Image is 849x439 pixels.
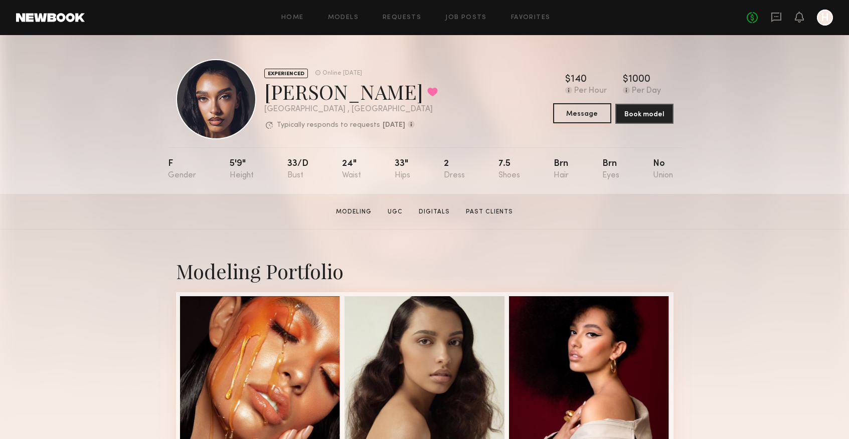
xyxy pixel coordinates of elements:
div: Per Hour [574,87,607,96]
a: Favorites [511,15,551,21]
div: [PERSON_NAME] [264,78,438,105]
a: H [817,10,833,26]
a: Models [328,15,359,21]
button: Message [553,103,611,123]
div: 140 [571,75,587,85]
div: No [653,159,673,180]
div: EXPERIENCED [264,69,308,78]
div: $ [623,75,628,85]
div: 33" [395,159,410,180]
div: 2 [444,159,465,180]
div: Brn [554,159,569,180]
a: Digitals [415,207,454,216]
b: [DATE] [383,122,405,129]
a: Past Clients [462,207,517,216]
a: Home [281,15,304,21]
div: F [168,159,196,180]
a: Modeling [332,207,376,216]
p: Typically responds to requests [277,122,380,129]
div: Per Day [632,87,661,96]
div: Modeling Portfolio [176,258,673,284]
a: Requests [383,15,421,21]
div: Online [DATE] [322,70,362,77]
div: 33/d [287,159,308,180]
div: 7.5 [498,159,520,180]
button: Book model [615,104,673,124]
div: 5'9" [230,159,254,180]
div: 1000 [628,75,650,85]
div: Brn [602,159,619,180]
a: UGC [384,207,407,216]
div: $ [565,75,571,85]
div: 24" [342,159,361,180]
a: Job Posts [445,15,487,21]
div: [GEOGRAPHIC_DATA] , [GEOGRAPHIC_DATA] [264,105,438,114]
